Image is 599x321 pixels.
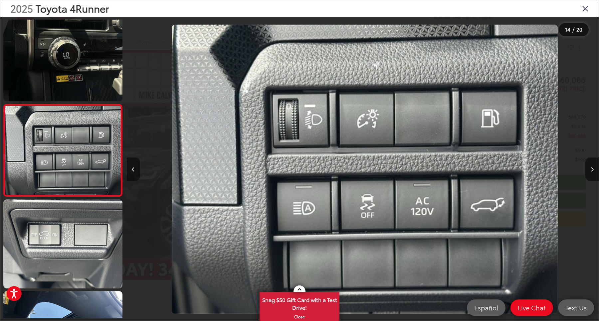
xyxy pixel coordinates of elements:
img: 2025 Toyota 4Runner Limited [2,198,123,289]
a: Español [467,299,505,316]
i: Close gallery [582,4,589,13]
span: Text Us [562,303,590,312]
button: Previous image [127,158,140,181]
span: 14 [565,26,570,33]
span: Toyota 4Runner [36,1,109,15]
span: Snag $50 Gift Card with a Test Drive! [260,293,339,313]
img: 2025 Toyota 4Runner Limited [4,106,122,195]
button: Next image [585,158,599,181]
img: 2025 Toyota 4Runner Limited [172,25,557,313]
span: 2025 [10,1,33,15]
span: Español [471,303,501,312]
img: 2025 Toyota 4Runner Limited [2,12,123,103]
a: Text Us [558,299,594,316]
span: Live Chat [514,303,549,312]
a: Live Chat [510,299,553,316]
span: / [572,27,575,32]
span: 20 [576,26,582,33]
